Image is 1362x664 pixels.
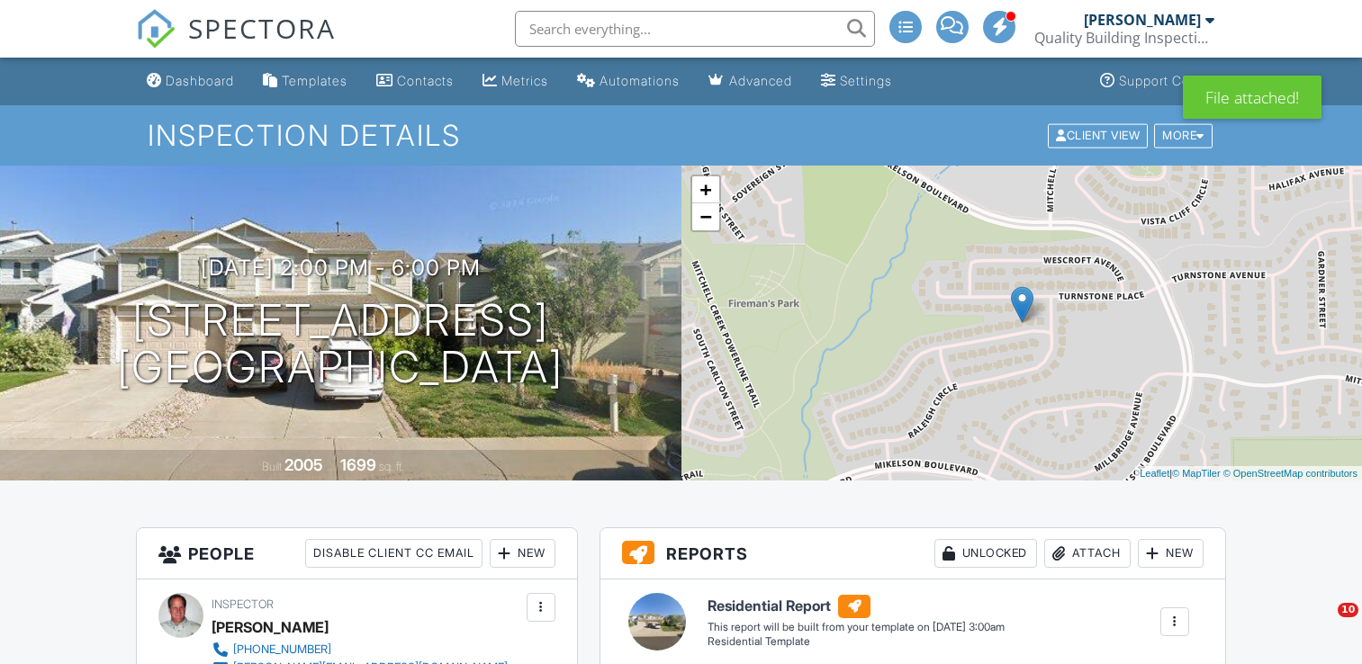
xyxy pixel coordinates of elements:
a: Leaflet [1140,468,1169,479]
div: Dashboard [166,73,234,88]
div: New [490,539,555,568]
span: sq. ft. [379,460,404,473]
span: SPECTORA [188,9,336,47]
div: Attach [1044,539,1131,568]
img: The Best Home Inspection Software - Spectora [136,9,176,49]
div: File attached! [1183,76,1321,119]
h1: [STREET_ADDRESS] [GEOGRAPHIC_DATA] [117,297,564,392]
a: Metrics [475,65,555,98]
div: Metrics [501,73,548,88]
span: 10 [1338,603,1358,617]
div: 2005 [284,455,323,474]
div: Settings [840,73,892,88]
div: Contacts [397,73,454,88]
a: © OpenStreetMap contributors [1223,468,1357,479]
a: Zoom out [692,203,719,230]
div: Automations [600,73,680,88]
div: 1699 [340,455,376,474]
h3: [DATE] 2:00 pm - 6:00 pm [201,256,481,280]
a: Dashboard [140,65,241,98]
a: [PHONE_NUMBER] [212,641,508,659]
span: Built [262,460,282,473]
div: Support Center [1119,73,1215,88]
a: SPECTORA [136,24,336,62]
a: Advanced [701,65,799,98]
div: | [1135,466,1362,481]
a: Automations (Advanced) [570,65,687,98]
div: Client View [1048,123,1148,148]
div: More [1154,123,1213,148]
iframe: Intercom live chat [1301,603,1344,646]
div: [PERSON_NAME] [212,614,329,641]
span: Inspector [212,597,274,611]
a: Client View [1046,128,1152,141]
div: Unlocked [934,539,1037,568]
a: Zoom in [692,176,719,203]
h6: Residential Report [708,595,1005,618]
div: Disable Client CC Email [305,539,483,568]
a: © MapTiler [1172,468,1221,479]
div: Residential Template [708,634,1005,650]
a: Support Center [1093,65,1222,98]
h3: Reports [600,528,1225,579]
a: Settings [814,65,899,98]
input: Search everything... [515,11,875,47]
h3: People [137,528,576,579]
a: Templates [256,65,355,98]
div: Advanced [729,73,792,88]
div: Templates [282,73,347,88]
div: [PERSON_NAME] [1084,11,1201,29]
div: New [1138,539,1204,568]
a: Contacts [369,65,461,98]
div: Quality Building Inspections [1034,29,1214,47]
div: [PHONE_NUMBER] [233,642,331,657]
div: This report will be built from your template on [DATE] 3:00am [708,620,1005,634]
h1: Inspection Details [148,120,1214,151]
